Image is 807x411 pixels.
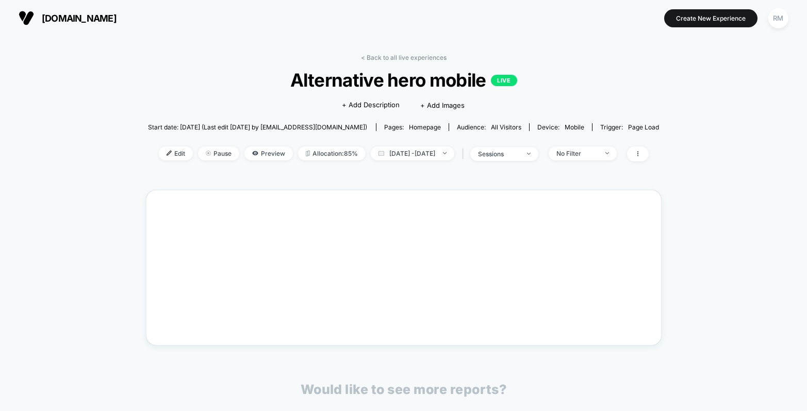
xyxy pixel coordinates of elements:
div: No Filter [556,150,598,157]
img: Visually logo [19,10,34,26]
button: [DOMAIN_NAME] [15,10,120,26]
span: All Visitors [491,123,521,131]
span: | [459,146,470,161]
span: + Add Images [420,101,465,109]
div: RM [768,8,788,28]
img: end [206,151,211,156]
p: Would like to see more reports? [301,382,507,397]
span: mobile [565,123,584,131]
span: Edit [159,146,193,160]
img: calendar [378,151,384,156]
img: end [443,152,447,154]
span: Page Load [628,123,659,131]
div: Audience: [457,123,521,131]
img: end [605,152,609,154]
span: homepage [409,123,441,131]
span: Preview [244,146,293,160]
span: + Add Description [342,100,400,110]
img: rebalance [306,151,310,156]
span: Pause [198,146,239,160]
button: RM [765,8,792,29]
span: Alternative hero mobile [173,69,633,91]
div: sessions [478,150,519,158]
div: Pages: [384,123,441,131]
span: Device: [529,123,592,131]
span: Start date: [DATE] (Last edit [DATE] by [EMAIL_ADDRESS][DOMAIN_NAME]) [148,123,367,131]
div: Trigger: [600,123,659,131]
img: edit [167,151,172,156]
span: Allocation: 85% [298,146,366,160]
a: < Back to all live experiences [361,54,447,61]
span: [DOMAIN_NAME] [42,13,117,24]
img: end [527,153,531,155]
button: Create New Experience [664,9,757,27]
p: LIVE [491,75,517,86]
span: [DATE] - [DATE] [371,146,454,160]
